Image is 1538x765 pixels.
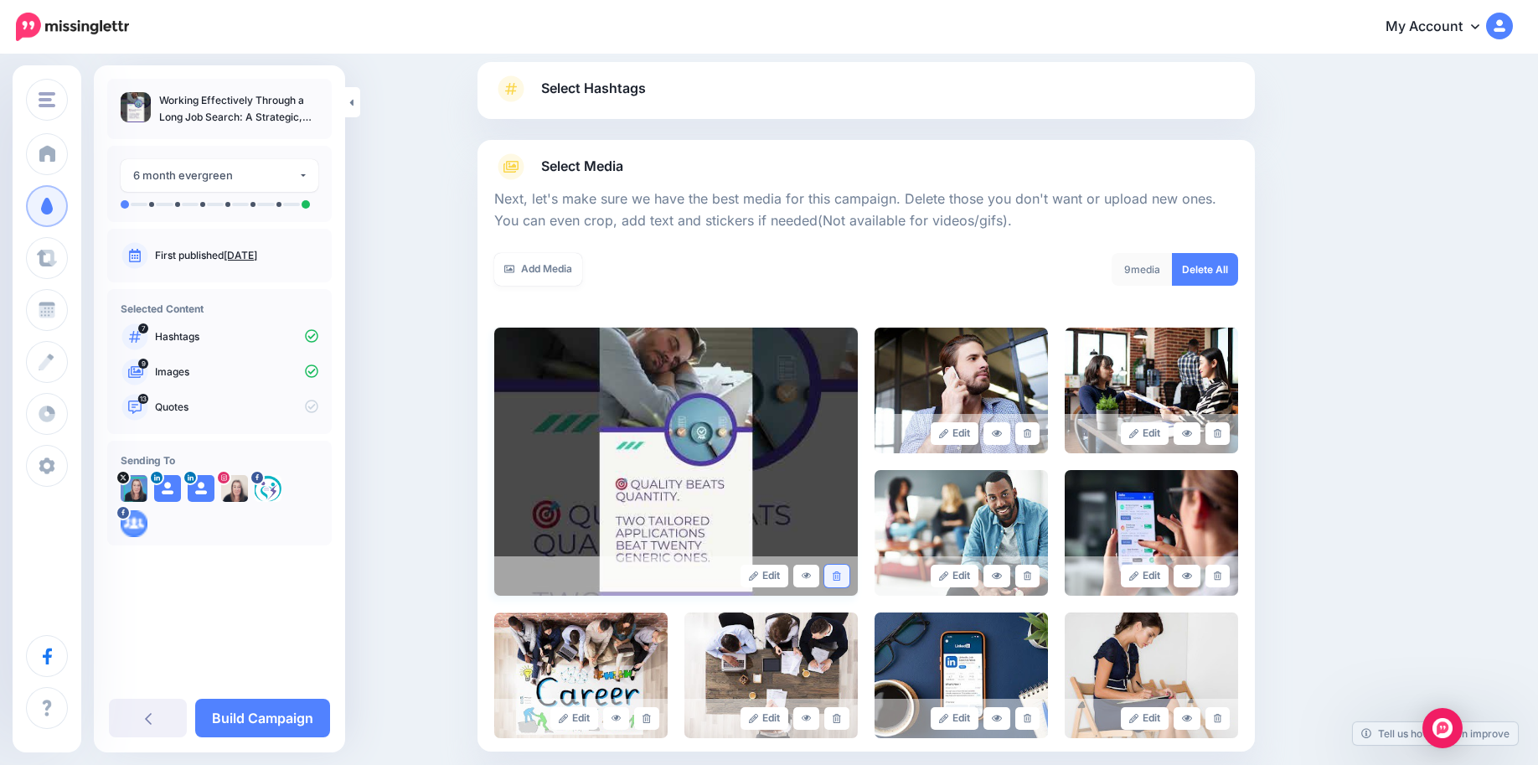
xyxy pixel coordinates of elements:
span: 9 [1124,263,1131,276]
p: Hashtags [155,329,318,344]
img: 117953458_162650295404220_3433057647695549146_n-bsa99829.jpg [221,475,248,502]
div: 6 month evergreen [133,166,298,185]
p: Images [155,364,318,380]
span: 9 [138,359,148,369]
img: 1184f0444d79ba773d1c472cc96e931f_large.jpg [1065,328,1238,453]
a: Edit [931,422,978,445]
img: user_default_image.png [188,475,214,502]
img: ab3b7994aebcbfe4223e961068a26663_large.jpg [875,328,1048,453]
img: -soeDi5j-52570.jpg [121,475,147,502]
a: Edit [931,707,978,730]
img: 85f381f069f0a690011b1af8389758dd_thumb.jpg [121,92,151,122]
a: [DATE] [224,249,257,261]
h4: Selected Content [121,302,318,315]
span: 7 [138,323,148,333]
a: Edit [550,707,598,730]
button: 6 month evergreen [121,159,318,192]
img: 101384427_556539668398441_1051966825140584448_n-bsa91755.png [255,475,281,502]
span: 13 [138,394,148,404]
img: 5_2zSM9mMSk-bsa118702.png [121,510,147,537]
div: Select Media [494,180,1238,738]
a: Edit [741,707,788,730]
p: First published [155,248,318,263]
div: Open Intercom Messenger [1422,708,1463,748]
a: Select Hashtags [494,75,1238,119]
a: Add Media [494,253,582,286]
a: Edit [1121,565,1169,587]
h4: Sending To [121,454,318,467]
img: d8256a15640bf234dd92ed2003cf3189_large.jpg [1065,613,1238,738]
a: Edit [1121,707,1169,730]
img: user_default_image.png [154,475,181,502]
img: 08e4fc7cbc2da35b82e66aa3378b24bc_large.jpg [875,613,1048,738]
img: 360c17c7a241459a918f4fdce23237c6_large.jpg [1065,470,1238,596]
a: Tell us how we can improve [1353,722,1518,745]
a: Delete All [1172,253,1238,286]
a: Edit [1121,422,1169,445]
span: Select Media [541,155,623,178]
a: My Account [1369,7,1513,48]
a: Select Media [494,153,1238,180]
p: Working Effectively Through a Long Job Search: A Strategic, Sustainable Roadmap for Job Seekers. [159,92,318,126]
img: Missinglettr [16,13,129,41]
div: media [1112,253,1173,286]
p: Quotes [155,400,318,415]
a: Edit [931,565,978,587]
img: 85f381f069f0a690011b1af8389758dd_large.jpg [494,328,858,596]
img: dba15d2b1c2e21c8eaf443cdb364a86a_large.jpg [684,613,858,738]
img: 30bc69205d2dbefe1fe489daeba40e50_large.jpg [494,613,668,738]
img: 8ebb31001e706bab4e362cc8895bf310_large.jpg [875,470,1048,596]
a: Edit [741,565,788,587]
span: Select Hashtags [541,77,646,100]
p: Next, let's make sure we have the best media for this campaign. Delete those you don't want or up... [494,189,1238,232]
img: menu.png [39,92,55,107]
